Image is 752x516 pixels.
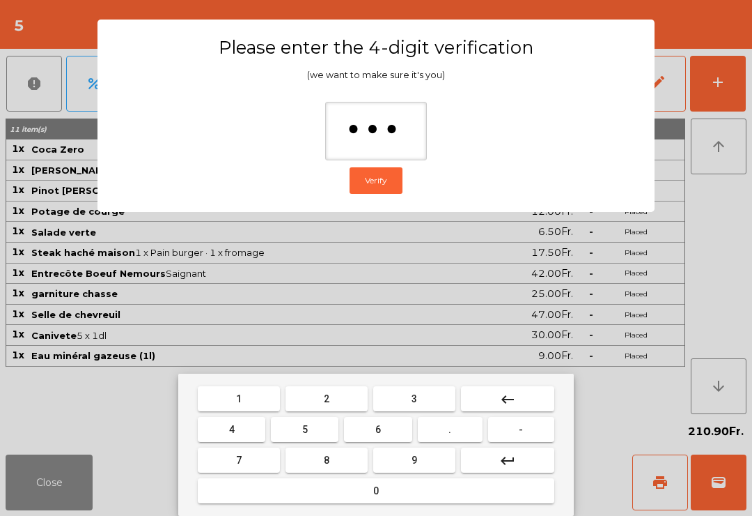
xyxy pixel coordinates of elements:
button: 1 [198,386,280,411]
span: 1 [236,393,242,404]
button: 9 [373,448,455,473]
button: 0 [198,478,554,503]
span: 9 [412,455,417,466]
button: 8 [285,448,368,473]
h3: Please enter the 4-digit verification [125,36,627,59]
span: 6 [375,424,381,435]
button: - [488,417,554,442]
span: 7 [236,455,242,466]
button: 2 [285,386,368,411]
button: 5 [271,417,338,442]
span: . [448,424,451,435]
button: 6 [344,417,412,442]
button: . [418,417,483,442]
mat-icon: keyboard_return [499,453,516,469]
button: 7 [198,448,280,473]
span: 8 [324,455,329,466]
span: - [519,424,523,435]
span: 2 [324,393,329,404]
button: 4 [198,417,265,442]
button: 3 [373,386,455,411]
span: 0 [373,485,379,496]
span: 5 [302,424,308,435]
span: (we want to make sure it's you) [307,70,445,80]
span: 3 [412,393,417,404]
span: 4 [229,424,235,435]
mat-icon: keyboard_backspace [499,391,516,408]
button: Verify [350,167,402,194]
